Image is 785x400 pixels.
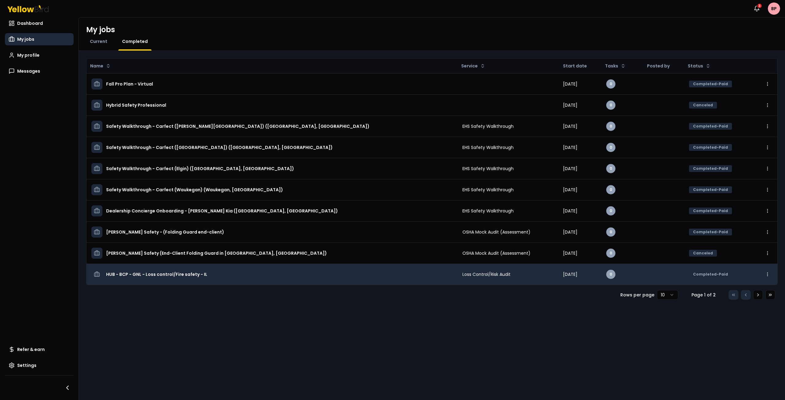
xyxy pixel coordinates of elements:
div: Completed-Paid [689,165,732,172]
span: [DATE] [563,81,577,87]
button: Tasks [603,61,628,71]
div: 0 [606,143,615,152]
span: Messages [17,68,40,74]
span: BP [768,2,780,15]
div: 0 [606,249,615,258]
span: My jobs [17,36,34,42]
span: [DATE] [563,250,577,256]
div: 0 [606,122,615,131]
h3: Safety Walkthrough - Carfect ([GEOGRAPHIC_DATA]) ([GEOGRAPHIC_DATA], [GEOGRAPHIC_DATA]) [106,142,333,153]
span: [DATE] [563,102,577,108]
th: Start date [558,59,602,73]
a: Messages [5,65,74,77]
h3: [PERSON_NAME] Safety - (Folding Guard end-client) [106,227,224,238]
h3: HUB - BCP - GNL - Loss control/Fire safety - IL [106,269,207,280]
span: Name [90,63,103,69]
h3: Safety Walkthrough - Carfect ([PERSON_NAME][GEOGRAPHIC_DATA]) ([GEOGRAPHIC_DATA], [GEOGRAPHIC_DATA]) [106,121,370,132]
div: 0 [606,79,615,89]
div: Completed-Paid [689,271,732,278]
span: Completed [122,38,148,44]
a: My jobs [5,33,74,45]
div: 0 [606,227,615,237]
span: Loss Control/Risk Audit [462,271,511,277]
h3: Hybrid Safety Professional [106,100,166,111]
h3: Safety Walkthrough - Carfect (Waukegan) (Waukegan, [GEOGRAPHIC_DATA]) [106,184,283,195]
span: [DATE] [563,229,577,235]
span: Service [461,63,478,69]
div: Canceled [689,250,717,257]
div: 0 [606,185,615,194]
th: Posted by [642,59,684,73]
button: 3 [751,2,763,15]
div: Completed-Paid [689,208,732,214]
span: Status [688,63,703,69]
div: Canceled [689,102,717,109]
span: EHS Safety Walkthrough [462,144,514,150]
span: [DATE] [563,271,577,277]
button: Service [459,61,488,71]
div: 0 [606,270,615,279]
span: [DATE] [563,187,577,193]
span: [DATE] [563,166,577,172]
span: Tasks [605,63,618,69]
span: My profile [17,52,40,58]
span: Settings [17,362,36,368]
span: EHS Safety Walkthrough [462,123,514,129]
span: OSHA Mock Audit (Assessment) [462,250,530,256]
h3: Safety Walkthrough - Carfect (Elgin) ([GEOGRAPHIC_DATA], [GEOGRAPHIC_DATA]) [106,163,294,174]
a: Current [86,38,111,44]
a: Settings [5,359,74,371]
a: Dashboard [5,17,74,29]
span: EHS Safety Walkthrough [462,187,514,193]
div: 3 [757,3,762,9]
span: [DATE] [563,123,577,129]
span: Dashboard [17,20,43,26]
a: Completed [118,38,151,44]
div: Completed-Paid [689,81,732,87]
h3: Fall Pro Plan - Virtual [106,78,153,90]
h1: My jobs [86,25,115,35]
div: 0 [606,101,615,110]
button: Status [685,61,713,71]
div: Completed-Paid [689,144,732,151]
span: Current [90,38,107,44]
button: Name [88,61,113,71]
span: EHS Safety Walkthrough [462,166,514,172]
h3: Dealership Concierge Onboarding - [PERSON_NAME] Kia ([GEOGRAPHIC_DATA], [GEOGRAPHIC_DATA]) [106,205,338,216]
div: 0 [606,164,615,173]
span: EHS Safety Walkthrough [462,208,514,214]
div: Completed-Paid [689,123,732,130]
span: Refer & earn [17,346,45,352]
span: [DATE] [563,208,577,214]
p: Rows per page [620,292,654,298]
div: 0 [606,206,615,215]
div: Completed-Paid [689,229,732,235]
div: Completed-Paid [689,186,732,193]
h3: [PERSON_NAME] Safety (End-Client Folding Guard in [GEOGRAPHIC_DATA], [GEOGRAPHIC_DATA]) [106,248,327,259]
span: [DATE] [563,144,577,150]
span: OSHA Mock Audit (Assessment) [462,229,530,235]
div: Page 1 of 2 [688,292,719,298]
a: Refer & earn [5,343,74,356]
a: My profile [5,49,74,61]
